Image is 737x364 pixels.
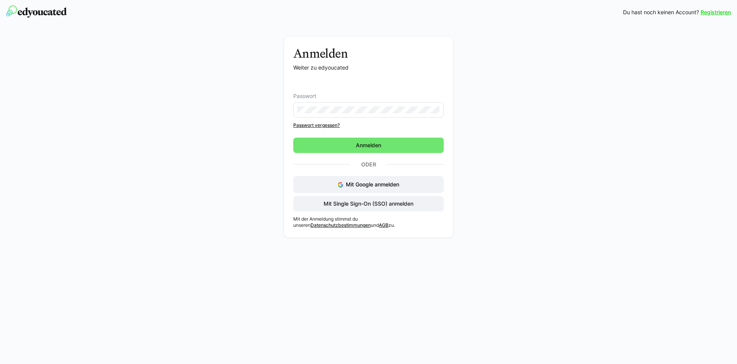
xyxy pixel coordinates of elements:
[293,122,444,128] a: Passwort vergessen?
[293,176,444,193] button: Mit Google anmelden
[311,222,371,228] a: Datenschutzbestimmungen
[623,8,699,16] span: Du hast noch keinen Account?
[701,8,731,16] a: Registrieren
[293,216,444,228] p: Mit der Anmeldung stimmst du unseren und zu.
[293,64,444,71] p: Weiter zu edyoucated
[293,196,444,211] button: Mit Single Sign-On (SSO) anmelden
[322,200,415,208] span: Mit Single Sign-On (SSO) anmelden
[293,138,444,153] button: Anmelden
[350,159,387,170] p: Oder
[293,93,316,99] span: Passwort
[355,141,382,149] span: Anmelden
[379,222,388,228] a: AGB
[293,46,444,61] h3: Anmelden
[346,181,399,188] span: Mit Google anmelden
[6,5,67,18] img: edyoucated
